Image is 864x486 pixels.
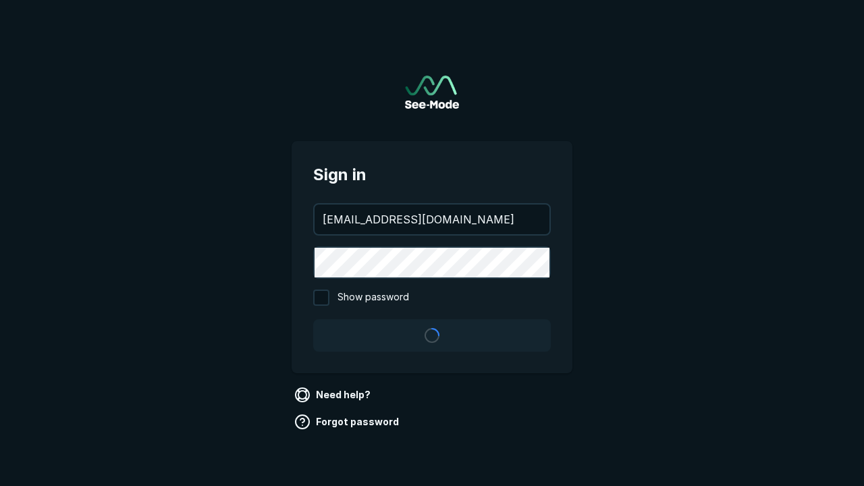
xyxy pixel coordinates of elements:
input: your@email.com [315,205,549,234]
span: Sign in [313,163,551,187]
img: See-Mode Logo [405,76,459,109]
a: Go to sign in [405,76,459,109]
a: Need help? [292,384,376,406]
span: Show password [337,290,409,306]
a: Forgot password [292,411,404,433]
